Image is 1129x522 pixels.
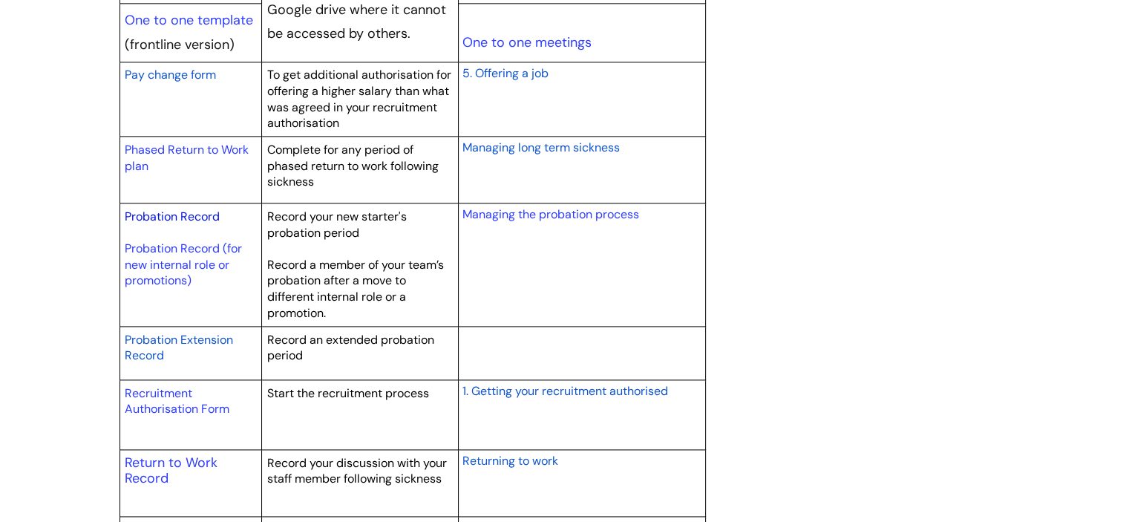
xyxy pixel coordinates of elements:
[125,332,233,364] span: Probation Extension Record
[462,383,667,399] span: 1. Getting your recruitment authorised
[267,209,407,241] span: Record your new starter's probation period
[267,142,439,189] span: Complete for any period of phased return to work following sickness
[125,67,216,82] span: Pay change form
[267,332,434,364] span: Record an extended probation period
[267,455,447,487] span: Record your discussion with your staff member following sickness
[267,67,451,131] span: To get additional authorisation for offering a higher salary than what was agreed in your recruit...
[267,257,444,321] span: Record a member of your team’s probation after a move to different internal role or a promotion.
[462,451,557,469] a: Returning to work
[125,11,253,29] a: One to one template
[267,385,429,401] span: Start the recruitment process
[125,65,216,83] a: Pay change form
[125,142,249,174] a: Phased Return to Work plan
[462,65,548,81] span: 5. Offering a job
[125,330,233,365] a: Probation Extension Record
[125,454,217,488] a: Return to Work Record
[120,3,262,62] td: (frontline version)
[462,382,667,399] a: 1. Getting your recruitment authorised
[462,206,638,222] a: Managing the probation process
[125,209,220,224] a: Probation Record
[125,385,229,417] a: Recruitment Authorisation Form
[462,64,548,82] a: 5. Offering a job
[125,241,242,288] a: Probation Record (for new internal role or promotions)
[462,140,619,155] span: Managing long term sickness
[462,33,591,51] a: One to one meetings
[462,453,557,469] span: Returning to work
[462,138,619,156] a: Managing long term sickness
